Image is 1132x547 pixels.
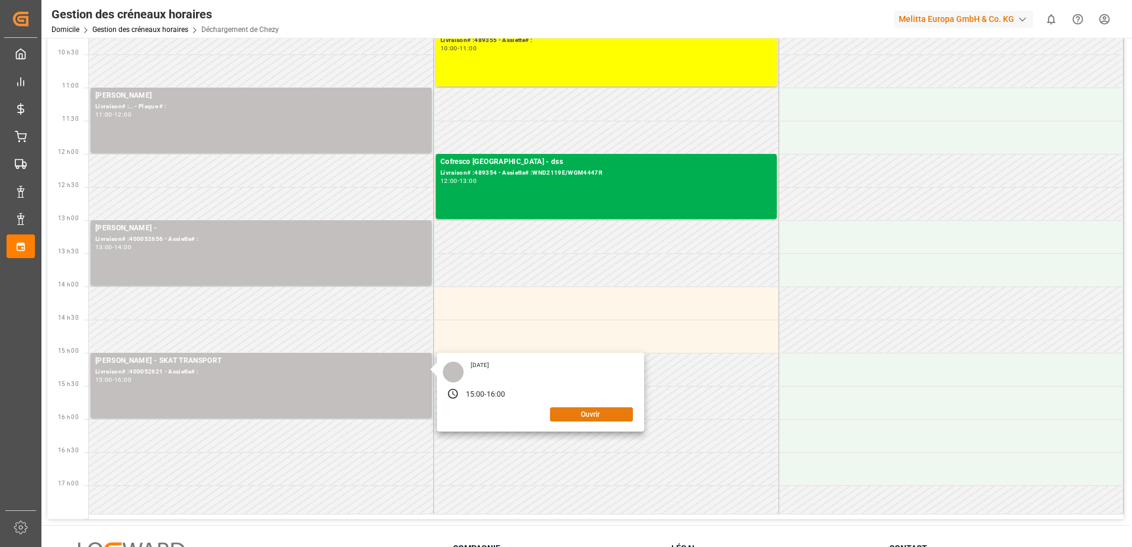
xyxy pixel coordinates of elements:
div: Livraison# :.. - Plaque # : [95,102,427,112]
div: 15:00 [95,377,112,382]
div: Livraison# :489355 - Assiette# : [440,36,772,46]
div: [PERSON_NAME] - [95,223,427,234]
div: 12:00 [440,178,458,184]
div: - [112,244,114,250]
div: - [112,112,114,117]
div: 11:00 [459,46,477,51]
span: 12 h 30 [58,182,79,188]
div: [PERSON_NAME] - SKAT TRANSPORT [95,355,427,367]
div: Gestion des créneaux horaires [52,5,279,23]
div: 13:00 [95,244,112,250]
button: Afficher 0 nouvelles notifications [1038,6,1065,33]
span: 12 h 00 [58,149,79,155]
div: Cofresco [GEOGRAPHIC_DATA] - dss [440,156,772,168]
a: Gestion des créneaux horaires [92,25,188,34]
div: 16:00 [487,390,506,400]
span: 15 h 00 [58,347,79,354]
span: 11:30 [62,115,79,122]
span: 16 h 30 [58,447,79,453]
span: 16 h 00 [58,414,79,420]
div: 16:00 [114,377,131,382]
div: - [112,377,114,382]
span: 14 h 30 [58,314,79,321]
div: - [458,178,459,184]
div: 12:00 [114,112,131,117]
div: 10:00 [440,46,458,51]
font: Melitta Europa GmbH & Co. KG [899,13,1014,25]
div: - [458,46,459,51]
span: 13 h 30 [58,248,79,255]
div: Livraison# :400052621 - Assiette# : [95,367,427,377]
span: 13 h 00 [58,215,79,221]
div: 11:00 [95,112,112,117]
span: 14 h 00 [58,281,79,288]
div: Livraison# :489354 - Assiette# :WND2119E/WGM4447R [440,168,772,178]
button: Melitta Europa GmbH & Co. KG [894,8,1038,30]
div: Livraison# :400052656 - Assiette# : [95,234,427,244]
a: Domicile [52,25,79,34]
div: 13:00 [459,178,477,184]
span: 17 h 00 [58,480,79,487]
div: - [484,390,486,400]
button: Centre d’aide [1065,6,1091,33]
button: Ouvrir [550,407,633,421]
div: 15:00 [466,390,485,400]
span: 15 h 30 [58,381,79,387]
div: [PERSON_NAME] [95,90,427,102]
div: [DATE] [467,361,494,369]
div: 14:00 [114,244,131,250]
span: 10 h 30 [58,49,79,56]
span: 11:00 [62,82,79,89]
